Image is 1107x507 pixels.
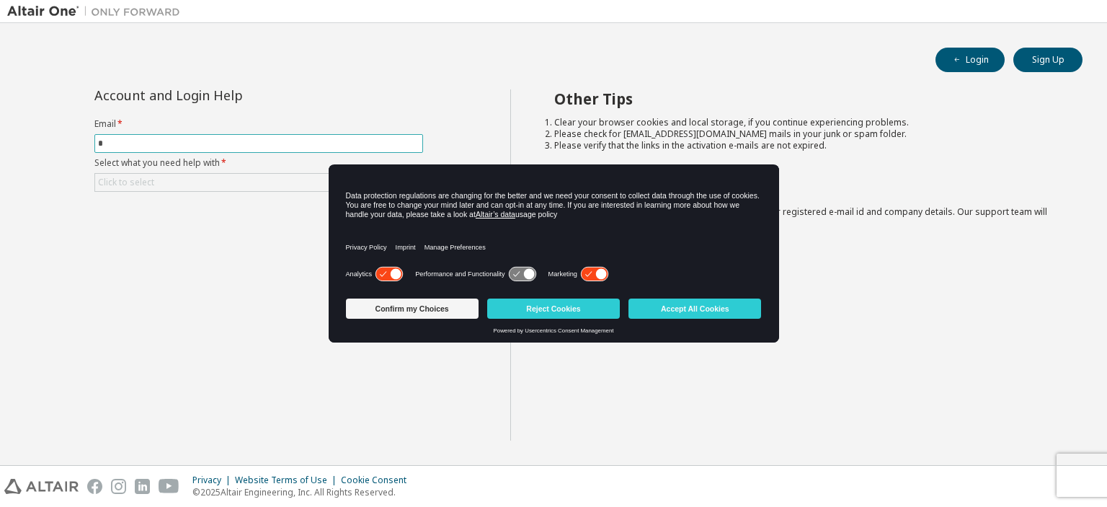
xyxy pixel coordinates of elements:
li: Clear your browser cookies and local storage, if you continue experiencing problems. [554,117,1057,128]
h2: Other Tips [554,89,1057,108]
div: Privacy [192,475,235,486]
span: with a brief description of the problem, your registered e-mail id and company details. Our suppo... [554,206,1047,229]
button: Login [935,48,1005,72]
img: linkedin.svg [135,479,150,494]
li: Please verify that the links in the activation e-mails are not expired. [554,140,1057,151]
p: © 2025 Altair Engineering, Inc. All Rights Reserved. [192,486,415,498]
img: youtube.svg [159,479,179,494]
div: Account and Login Help [94,89,357,101]
label: Email [94,118,423,130]
img: altair_logo.svg [4,479,79,494]
h2: Not sure how to login? [554,179,1057,198]
button: Sign Up [1013,48,1082,72]
div: Click to select [95,174,422,191]
label: Select what you need help with [94,157,423,169]
div: Cookie Consent [341,475,415,486]
li: Please check for [EMAIL_ADDRESS][DOMAIN_NAME] mails in your junk or spam folder. [554,128,1057,140]
img: instagram.svg [111,479,126,494]
img: facebook.svg [87,479,102,494]
div: Click to select [98,177,154,188]
img: Altair One [7,4,187,19]
div: Website Terms of Use [235,475,341,486]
